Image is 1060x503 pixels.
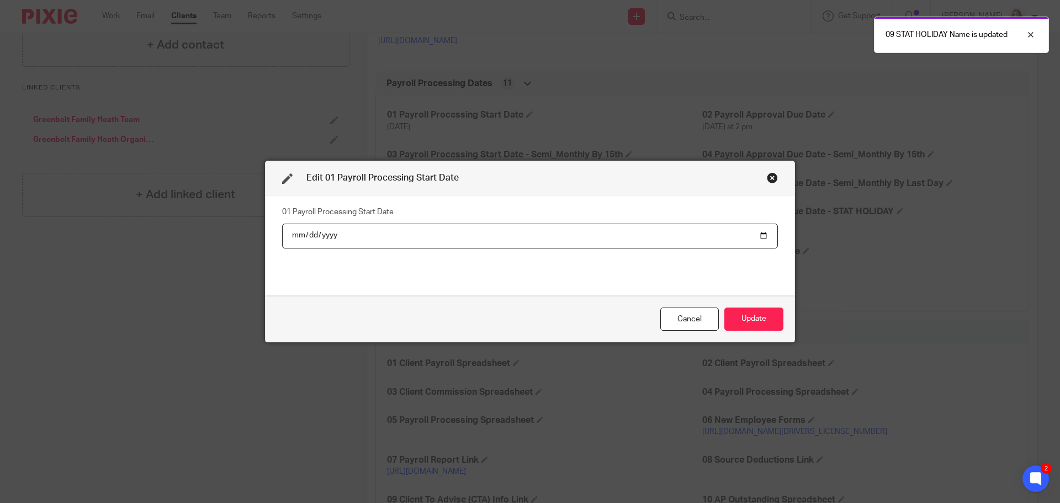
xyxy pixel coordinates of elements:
[767,172,778,183] div: Close this dialog window
[306,173,459,182] span: Edit 01 Payroll Processing Start Date
[1041,463,1052,474] div: 2
[724,308,783,331] button: Update
[282,224,778,248] input: YYYY-MM-DD
[660,308,719,331] div: Close this dialog window
[886,29,1008,40] p: 09 STAT HOLIDAY Name is updated
[282,207,394,218] label: 01 Payroll Processing Start Date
